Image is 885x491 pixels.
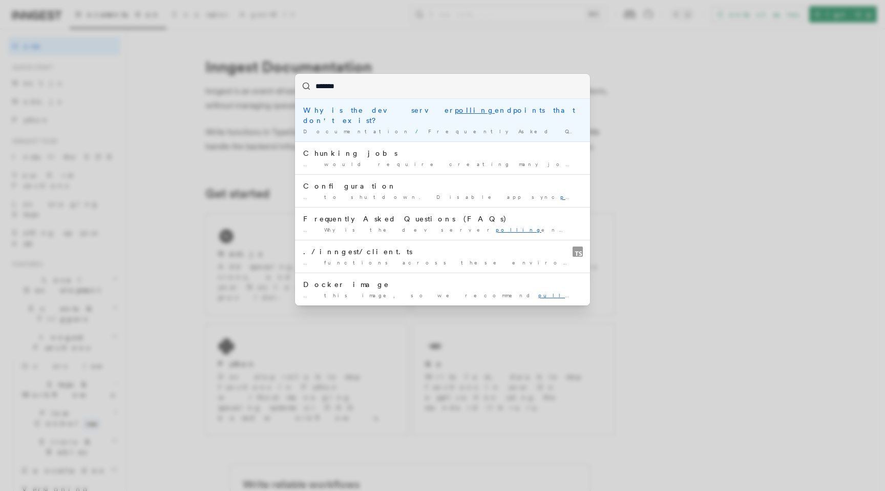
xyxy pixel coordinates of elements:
span: Frequently Asked Questions (FAQs) [428,128,686,134]
div: Why is the dev server endpoints that don't exist? [303,105,582,126]
div: … would require creating many jobs, the status of all … [303,160,582,168]
mark: polling [496,227,541,233]
mark: polling [560,194,606,200]
div: Docker image [303,279,582,290]
div: ./inngest/client.ts [303,247,582,257]
mark: pulling [538,292,584,298]
div: … Why is the dev server endpoints that don't … [303,226,582,234]
mark: polling [455,106,495,114]
div: Configuration [303,181,582,191]
div: … to shutdown. Disable app sync to check for new … [303,193,582,201]
div: Frequently Asked Questions (FAQs) [303,214,582,224]
div: Chunking jobs [303,148,582,158]
div: … this image, so we recommend the latest version. You … [303,292,582,299]
span: / [415,128,424,134]
div: … functions across these environments without in any dependencies. Was … [303,259,582,267]
span: Documentation [303,128,411,134]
